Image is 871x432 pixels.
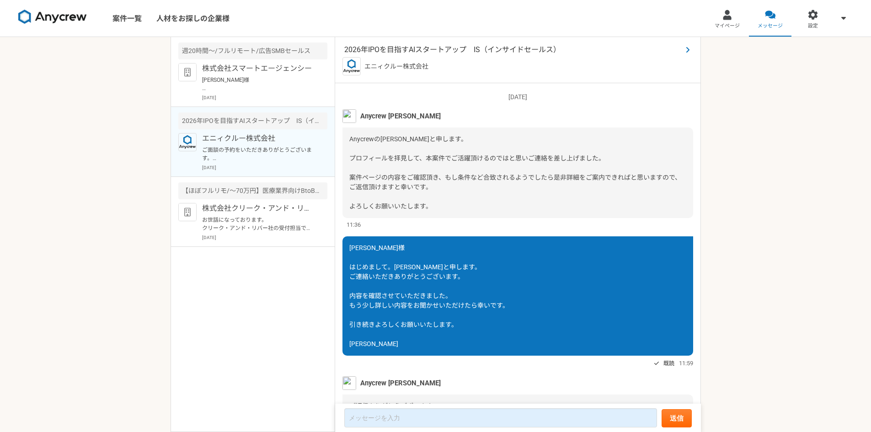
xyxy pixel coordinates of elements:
div: 【ほぼフルリモ/～70万円】医療業界向けBtoBマーケティングプロデューサー [178,182,327,199]
img: default_org_logo-42cde973f59100197ec2c8e796e4974ac8490bb5b08a0eb061ff975e4574aa76.png [178,63,197,81]
span: 設定 [808,22,818,30]
button: 送信 [662,409,692,427]
p: 株式会社スマートエージェンシー [202,63,315,74]
img: logo_text_blue_01.png [178,133,197,151]
span: Anycrew [PERSON_NAME] [360,378,441,388]
p: [DATE] [202,94,327,101]
img: logo_text_blue_01.png [342,57,361,75]
span: Anycrewの[PERSON_NAME]と申します。 プロフィールを拝見して、本案件でご活躍頂けるのではと思いご連絡を差し上げました。 案件ページの内容をご確認頂き、もし条件など合致されるよう... [349,135,681,210]
img: 8DqYSo04kwAAAAASUVORK5CYII= [18,10,87,24]
p: ご面談の予約をいただきありがとうございます。 わかりづらく失礼しました。 レジュメは職務経歴書のことでございます。 以下よりご提出をお願いいたします。 [URL][DOMAIN_NAME] [202,146,315,162]
p: エニィクルー株式会社 [202,133,315,144]
span: 2026年IPOを目指すAIスタートアップ IS（インサイドセールス） [344,44,682,55]
img: %E5%90%8D%E7%A7%B0%E6%9C%AA%E8%A8%AD%E5%AE%9A%E3%81%AE%E3%83%87%E3%82%B6%E3%82%A4%E3%83%B3__3_.png [342,109,356,123]
div: 2026年IPOを目指すAIスタートアップ IS（インサイドセールス） [178,112,327,129]
img: %E5%90%8D%E7%A7%B0%E6%9C%AA%E8%A8%AD%E5%AE%9A%E3%81%AE%E3%83%87%E3%82%B6%E3%82%A4%E3%83%B3__3_.png [342,376,356,390]
span: [PERSON_NAME]様 はじめまして。[PERSON_NAME]と申します。 ご連絡いただきありがとうございます。 内容を確認させていただきました。 もう少し詳しい内容をお聞かせいただけた... [349,244,509,347]
p: [DATE] [202,164,327,171]
span: 11:59 [679,359,693,368]
p: [DATE] [202,234,327,241]
div: 週20時間〜/フルリモート/広告SMBセールス [178,43,327,59]
span: メッセージ [758,22,783,30]
p: 株式会社クリーク・アンド・リバー社 [202,203,315,214]
p: [DATE] [342,92,693,102]
p: お世話になっております。 クリーク・アンド・リバー社の受付担当です。 この度は弊社案件にご興味頂き誠にありがとうございます。 お仕事のご依頼を検討するうえで詳細を確認させていただきたく、下記お送... [202,216,315,232]
img: default_org_logo-42cde973f59100197ec2c8e796e4974ac8490bb5b08a0eb061ff975e4574aa76.png [178,203,197,221]
p: [PERSON_NAME]様 ご回答ありがとうございます。 ぜひ一度弊社の担当と面談の機会をいただけますと幸いです。 下記のURLにて面談のご調整をよろしくお願いいたします。 [URL][DOM... [202,76,315,92]
span: 11:36 [347,220,361,229]
p: エニィクルー株式会社 [364,62,428,71]
span: マイページ [715,22,740,30]
span: 既読 [663,358,674,369]
span: Anycrew [PERSON_NAME] [360,111,441,121]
